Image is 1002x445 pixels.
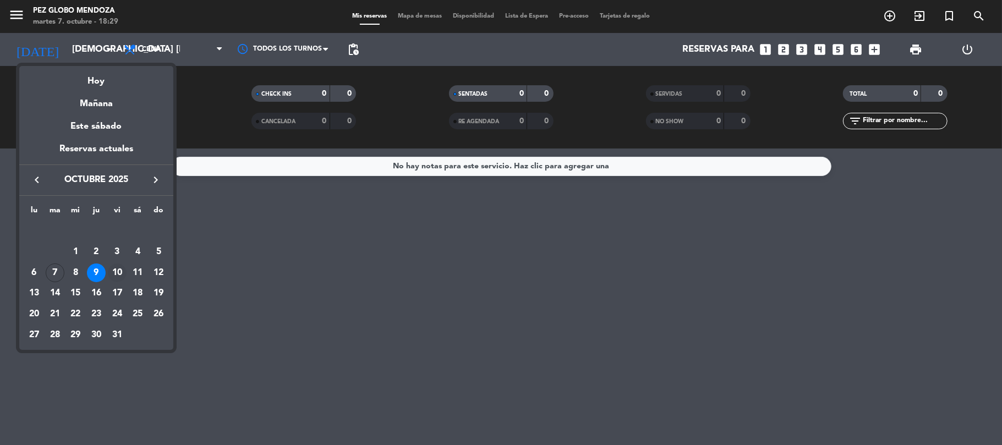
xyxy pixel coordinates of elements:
div: 27 [25,326,43,344]
div: 2 [87,243,106,261]
button: keyboard_arrow_left [27,173,47,187]
th: martes [45,204,65,221]
div: 19 [149,284,168,303]
td: 26 de octubre de 2025 [148,304,169,325]
td: 30 de octubre de 2025 [86,325,107,345]
div: 21 [46,305,64,323]
div: 24 [108,305,127,323]
div: 3 [108,243,127,261]
th: domingo [148,204,169,221]
div: 7 [46,263,64,282]
th: lunes [24,204,45,221]
div: 26 [149,305,168,323]
div: 30 [87,326,106,344]
div: 11 [128,263,147,282]
td: 4 de octubre de 2025 [128,241,149,262]
td: 12 de octubre de 2025 [148,262,169,283]
th: miércoles [65,204,86,221]
td: 10 de octubre de 2025 [107,262,128,283]
td: 28 de octubre de 2025 [45,325,65,345]
td: 17 de octubre de 2025 [107,283,128,304]
i: keyboard_arrow_left [30,173,43,186]
div: Hoy [19,66,173,89]
td: 8 de octubre de 2025 [65,262,86,283]
td: 21 de octubre de 2025 [45,304,65,325]
td: 6 de octubre de 2025 [24,262,45,283]
div: 12 [149,263,168,282]
div: Este sábado [19,111,173,142]
td: 16 de octubre de 2025 [86,283,107,304]
div: 31 [108,326,127,344]
div: 22 [66,305,85,323]
span: octubre 2025 [47,173,146,187]
div: 8 [66,263,85,282]
i: keyboard_arrow_right [149,173,162,186]
th: viernes [107,204,128,221]
td: 20 de octubre de 2025 [24,304,45,325]
td: 13 de octubre de 2025 [24,283,45,304]
td: OCT. [24,221,169,241]
div: 23 [87,305,106,323]
td: 19 de octubre de 2025 [148,283,169,304]
div: 29 [66,326,85,344]
td: 22 de octubre de 2025 [65,304,86,325]
div: 1 [66,243,85,261]
th: jueves [86,204,107,221]
div: Reservas actuales [19,142,173,164]
button: keyboard_arrow_right [146,173,166,187]
div: 10 [108,263,127,282]
td: 31 de octubre de 2025 [107,325,128,345]
td: 25 de octubre de 2025 [128,304,149,325]
td: 29 de octubre de 2025 [65,325,86,345]
div: 5 [149,243,168,261]
td: 27 de octubre de 2025 [24,325,45,345]
td: 2 de octubre de 2025 [86,241,107,262]
div: 15 [66,284,85,303]
div: 18 [128,284,147,303]
th: sábado [128,204,149,221]
td: 15 de octubre de 2025 [65,283,86,304]
td: 23 de octubre de 2025 [86,304,107,325]
td: 1 de octubre de 2025 [65,241,86,262]
div: 20 [25,305,43,323]
td: 14 de octubre de 2025 [45,283,65,304]
div: 17 [108,284,127,303]
div: 9 [87,263,106,282]
div: 14 [46,284,64,303]
div: 25 [128,305,147,323]
td: 11 de octubre de 2025 [128,262,149,283]
td: 18 de octubre de 2025 [128,283,149,304]
div: 4 [128,243,147,261]
div: 28 [46,326,64,344]
td: 7 de octubre de 2025 [45,262,65,283]
div: 6 [25,263,43,282]
td: 9 de octubre de 2025 [86,262,107,283]
td: 24 de octubre de 2025 [107,304,128,325]
div: 16 [87,284,106,303]
td: 3 de octubre de 2025 [107,241,128,262]
td: 5 de octubre de 2025 [148,241,169,262]
div: 13 [25,284,43,303]
div: Mañana [19,89,173,111]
